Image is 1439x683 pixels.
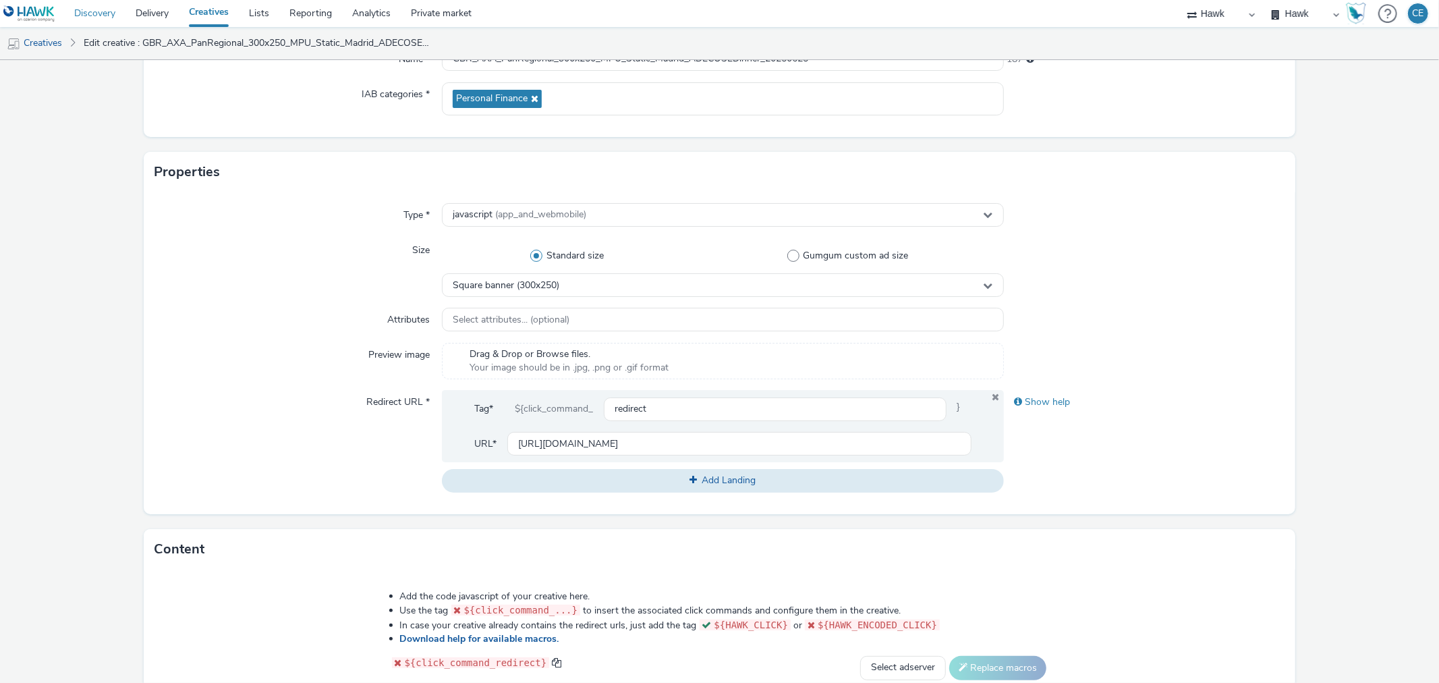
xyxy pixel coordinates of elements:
span: javascript [453,209,586,221]
span: Your image should be in .jpg, .png or .gif format [470,361,669,375]
a: Edit creative : GBR_AXA_PanRegional_300x250_MPU_Static_Madrid_ADECOSEDinner_20250625 [77,27,436,59]
span: ${HAWK_ENCODED_CLICK} [818,620,937,630]
label: Redirect URL * [361,390,435,409]
img: Hawk Academy [1346,3,1366,24]
input: url... [507,432,971,456]
label: IAB categories * [356,82,435,101]
button: Add Landing [442,469,1003,492]
label: Preview image [363,343,435,362]
label: Size [407,238,435,257]
li: Add the code javascript of your creative here. [400,590,1050,603]
span: ${click_command_...} [464,605,578,616]
span: Gumgum custom ad size [803,249,909,263]
div: ${click_command_ [504,397,604,421]
span: ${click_command_redirect} [405,657,547,668]
span: Personal Finance [456,93,528,105]
span: Add Landing [702,474,756,487]
button: Replace macros [949,656,1046,680]
span: Select attributes... (optional) [453,315,569,326]
a: Hawk Academy [1346,3,1372,24]
div: Show help [1004,390,1285,414]
div: CE [1413,3,1424,24]
span: 187 [1007,53,1023,66]
span: Standard size [546,249,604,263]
span: copy to clipboard [552,658,561,667]
span: (app_and_webmobile) [495,208,586,221]
h3: Content [154,539,204,559]
li: Use the tag to insert the associated click commands and configure them in the creative. [400,603,1050,618]
span: ${HAWK_CLICK} [714,620,789,630]
img: mobile [7,37,20,51]
h3: Properties [154,162,220,182]
label: Type * [398,203,435,222]
div: Maximum 255 characters [1027,53,1035,66]
span: } [947,397,971,421]
img: undefined Logo [3,5,55,22]
span: Square banner (300x250) [453,280,559,292]
a: Download help for available macros. [400,632,565,645]
span: Drag & Drop or Browse files. [470,348,669,361]
li: In case your creative already contains the redirect urls, just add the tag or [400,618,1050,632]
label: Attributes [382,308,435,327]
